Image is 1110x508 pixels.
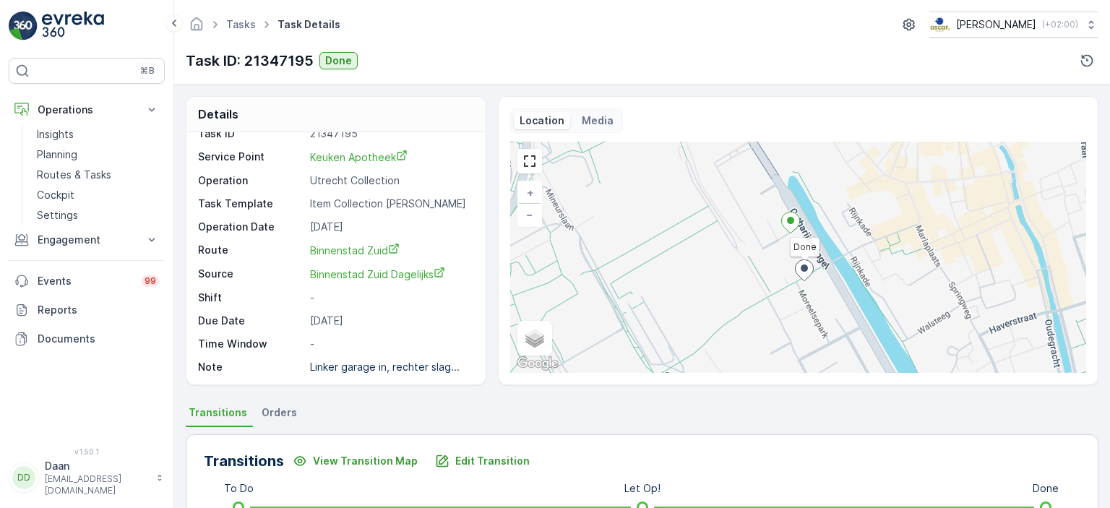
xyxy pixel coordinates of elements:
p: Reports [38,303,159,317]
span: Binnenstad Zuid [310,244,400,257]
a: Homepage [189,22,205,34]
p: [DATE] [310,220,470,234]
p: Note [198,360,304,374]
p: - [310,337,470,351]
p: ⌘B [140,65,155,77]
p: Linker garage in, rechter slag... [310,361,460,373]
p: Details [198,106,238,123]
p: [PERSON_NAME] [956,17,1036,32]
div: DD [12,466,35,489]
button: [PERSON_NAME](+02:00) [929,12,1098,38]
a: Zoom Out [519,204,541,225]
button: DDDaan[EMAIL_ADDRESS][DOMAIN_NAME] [9,459,165,496]
p: To Do [224,481,254,496]
a: Routes & Tasks [31,165,165,185]
p: Task ID [198,126,304,141]
p: Planning [37,147,77,162]
img: Google [514,354,562,373]
a: Binnenstad Zuid Dagelijks [310,267,470,282]
button: View Transition Map [284,449,426,473]
a: Keuken Apotheek [310,150,470,165]
p: Edit Transition [455,454,530,468]
p: [EMAIL_ADDRESS][DOMAIN_NAME] [45,473,149,496]
p: Engagement [38,233,136,247]
p: 99 [145,275,156,287]
span: Orders [262,405,297,420]
a: Zoom In [519,182,541,204]
p: Let Op! [624,481,661,496]
a: View Fullscreen [519,150,541,172]
a: Cockpit [31,185,165,205]
span: + [527,186,533,199]
p: Operation [198,173,304,188]
p: Routes & Tasks [37,168,111,182]
p: View Transition Map [313,454,418,468]
p: - [310,290,470,305]
p: Cockpit [37,188,74,202]
span: − [526,208,533,220]
p: Settings [37,208,78,223]
p: Shift [198,290,304,305]
p: Transitions [204,450,284,472]
p: Location [520,113,564,128]
img: logo_light-DOdMpM7g.png [42,12,104,40]
p: 21347195 [310,126,470,141]
a: Documents [9,324,165,353]
p: Operations [38,103,136,117]
button: Engagement [9,225,165,254]
a: Reports [9,296,165,324]
img: logo [9,12,38,40]
span: v 1.50.1 [9,447,165,456]
p: Task ID: 21347195 [186,50,314,72]
p: Insights [37,127,74,142]
a: Planning [31,145,165,165]
p: Time Window [198,337,304,351]
p: Route [198,243,304,258]
a: Open this area in Google Maps (opens a new window) [514,354,562,373]
a: Insights [31,124,165,145]
span: Binnenstad Zuid Dagelijks [310,268,445,280]
button: Done [319,52,358,69]
span: Keuken Apotheek [310,151,408,163]
p: Item Collection [PERSON_NAME] [310,197,470,211]
p: Operation Date [198,220,304,234]
p: Events [38,274,133,288]
img: basis-logo_rgb2x.png [929,17,950,33]
p: ( +02:00 ) [1042,19,1078,30]
a: Layers [519,322,551,354]
p: Source [198,267,304,282]
button: Operations [9,95,165,124]
p: [DATE] [310,314,470,328]
a: Settings [31,205,165,225]
a: Tasks [226,18,256,30]
p: Service Point [198,150,304,165]
p: Media [582,113,614,128]
p: Done [325,53,352,68]
a: Events99 [9,267,165,296]
a: Binnenstad Zuid [310,243,470,258]
p: Done [1033,481,1059,496]
p: Task Template [198,197,304,211]
p: Daan [45,459,149,473]
p: Due Date [198,314,304,328]
p: Documents [38,332,159,346]
button: Edit Transition [426,449,538,473]
p: Utrecht Collection [310,173,470,188]
span: Transitions [189,405,247,420]
span: Task Details [275,17,343,32]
